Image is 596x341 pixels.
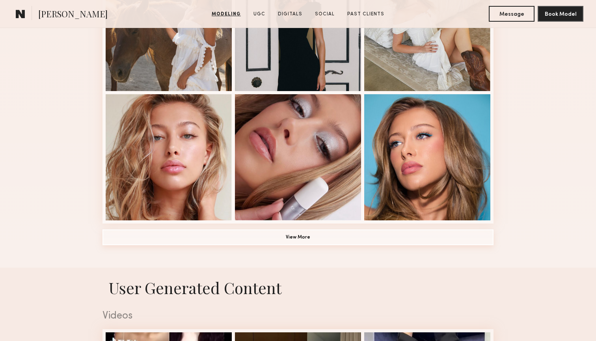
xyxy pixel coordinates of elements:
button: View More [102,229,494,245]
a: Modeling [209,11,244,18]
a: Book Model [538,10,583,17]
a: Digitals [275,11,305,18]
a: Social [312,11,338,18]
button: Book Model [538,6,583,22]
h1: User Generated Content [96,277,500,298]
div: Videos [102,311,494,321]
a: Past Clients [344,11,387,18]
span: [PERSON_NAME] [38,8,108,22]
button: Message [489,6,535,22]
a: UGC [250,11,268,18]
